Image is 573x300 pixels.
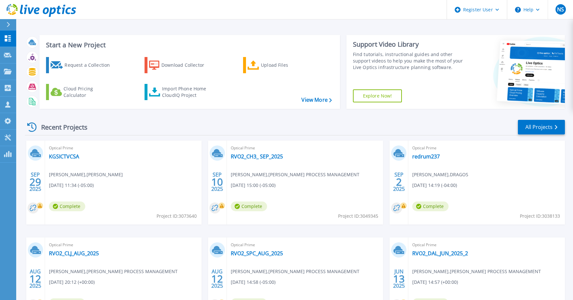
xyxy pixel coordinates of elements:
span: 13 [393,276,405,282]
span: Project ID: 3038133 [520,213,560,220]
span: NS [557,7,564,12]
a: Cloud Pricing Calculator [46,84,118,100]
div: Support Video Library [353,40,464,49]
span: Optical Prime [49,144,198,152]
a: Upload Files [243,57,315,73]
span: 12 [29,276,41,282]
a: redrum237 [412,153,440,160]
span: [DATE] 11:34 (-05:00) [49,182,94,189]
a: Download Collector [145,57,217,73]
span: [PERSON_NAME] , [PERSON_NAME] [49,171,123,178]
a: KGSICTVCSA [49,153,79,160]
a: View More [301,97,332,103]
a: RVO2_CLJ_AUG_2025 [49,250,99,257]
a: All Projects [518,120,565,134]
div: Download Collector [161,59,213,72]
span: [DATE] 14:57 (+00:00) [412,279,458,286]
span: [DATE] 20:12 (+00:00) [49,279,95,286]
span: Optical Prime [412,241,561,248]
span: Optical Prime [231,241,380,248]
span: Optical Prime [412,144,561,152]
span: 29 [29,179,41,185]
span: [DATE] 14:19 (-04:00) [412,182,457,189]
span: Optical Prime [49,241,198,248]
span: 12 [211,276,223,282]
span: 2 [396,179,402,185]
span: [PERSON_NAME] , [PERSON_NAME] PROCESS MANAGEMENT [412,268,541,275]
span: [PERSON_NAME] , DRAGOS [412,171,468,178]
div: Cloud Pricing Calculator [64,86,115,98]
a: RVO2_CH3_ SEP_2025 [231,153,283,160]
span: Project ID: 3073640 [157,213,197,220]
div: Import Phone Home CloudIQ Project [162,86,213,98]
span: [DATE] 14:58 (-05:00) [231,279,275,286]
a: RVO2_SPC_AUG_2025 [231,250,283,257]
span: Complete [231,202,267,211]
span: 10 [211,179,223,185]
a: Request a Collection [46,57,118,73]
div: SEP 2025 [29,170,41,194]
span: Complete [412,202,449,211]
span: [PERSON_NAME] , [PERSON_NAME] PROCESS MANAGEMENT [231,171,359,178]
div: JUN 2025 [393,267,405,291]
div: AUG 2025 [29,267,41,291]
span: Complete [49,202,85,211]
div: AUG 2025 [211,267,223,291]
div: Request a Collection [64,59,116,72]
h3: Start a New Project [46,41,332,49]
a: Explore Now! [353,89,402,102]
span: [DATE] 15:00 (-05:00) [231,182,275,189]
span: [PERSON_NAME] , [PERSON_NAME] PROCESS MANAGEMENT [49,268,178,275]
span: Optical Prime [231,144,380,152]
a: RVO2_DAL_JUN_2025_2 [412,250,468,257]
span: Project ID: 3049345 [338,213,378,220]
div: Recent Projects [25,119,96,135]
div: SEP 2025 [393,170,405,194]
span: [PERSON_NAME] , [PERSON_NAME] PROCESS MANAGEMENT [231,268,359,275]
div: Find tutorials, instructional guides and other support videos to help you make the most of your L... [353,51,464,71]
div: Upload Files [261,59,313,72]
div: SEP 2025 [211,170,223,194]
